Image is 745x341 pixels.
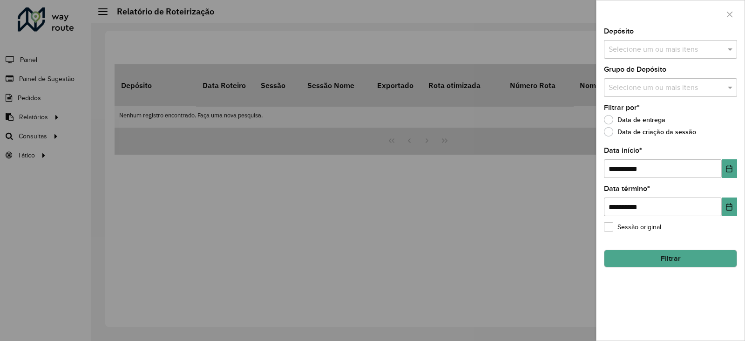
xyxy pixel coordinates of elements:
label: Data de entrega [604,115,665,124]
button: Choose Date [722,198,737,216]
label: Sessão original [604,222,661,232]
label: Data término [604,183,650,194]
label: Data início [604,145,642,156]
button: Filtrar [604,250,737,267]
label: Grupo de Depósito [604,64,666,75]
label: Depósito [604,26,634,37]
label: Data de criação da sessão [604,127,696,136]
label: Filtrar por [604,102,640,113]
button: Choose Date [722,159,737,178]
